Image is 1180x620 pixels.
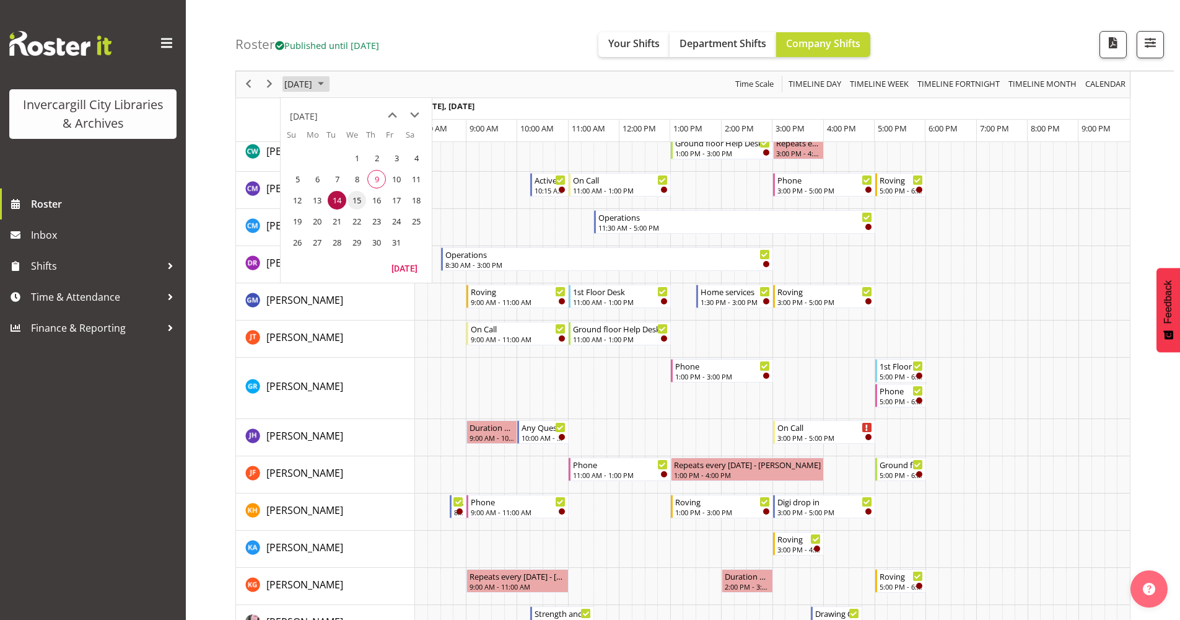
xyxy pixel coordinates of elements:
[880,570,923,582] div: Roving
[366,129,386,148] th: Th
[235,37,379,51] h4: Roster
[466,285,569,308] div: Gabriel McKay Smith"s event - Roving Begin From Tuesday, October 14, 2025 at 9:00:00 AM GMT+13:00...
[236,135,415,172] td: Catherine Wilson resource
[1082,123,1111,134] span: 9:00 PM
[266,540,343,555] a: [PERSON_NAME]
[31,319,161,337] span: Finance & Reporting
[266,256,343,270] span: [PERSON_NAME]
[569,322,671,345] div: Glen Tomlinson"s event - Ground floor Help Desk Begin From Tuesday, October 14, 2025 at 11:00:00 ...
[454,495,463,508] div: Newspapers
[569,285,671,308] div: Gabriel McKay Smith"s event - 1st Floor Desk Begin From Tuesday, October 14, 2025 at 11:00:00 AM ...
[367,233,386,252] span: Thursday, October 30, 2025
[387,233,406,252] span: Friday, October 31, 2025
[31,226,180,244] span: Inbox
[347,191,366,210] span: Wednesday, October 15, 2025
[773,532,824,556] div: Kathy Aloniu"s event - Roving Begin From Tuesday, October 14, 2025 at 3:00:00 PM GMT+13:00 Ends A...
[367,170,386,188] span: Thursday, October 9, 2025
[308,212,326,231] span: Monday, October 20, 2025
[878,123,907,134] span: 5:00 PM
[520,123,554,134] span: 10:00 AM
[282,77,330,92] button: October 2025
[880,396,923,406] div: 5:00 PM - 6:00 PM
[31,257,161,275] span: Shifts
[773,173,875,197] div: Chamique Mamolo"s event - Phone Begin From Tuesday, October 14, 2025 at 3:00:00 PM GMT+13:00 Ends...
[266,182,343,195] span: [PERSON_NAME]
[773,495,875,518] div: Kaela Harley"s event - Digi drop in Begin From Tuesday, October 14, 2025 at 3:00:00 PM GMT+13:00 ...
[777,433,872,443] div: 3:00 PM - 5:00 PM
[326,190,346,211] td: Tuesday, October 14, 2025
[880,384,923,397] div: Phone
[670,32,776,57] button: Department Shifts
[471,322,566,335] div: On Call
[347,212,366,231] span: Wednesday, October 22, 2025
[450,495,466,518] div: Kaela Harley"s event - Newspapers Begin From Tuesday, October 14, 2025 at 8:40:00 AM GMT+13:00 En...
[598,223,872,232] div: 11:30 AM - 5:00 PM
[236,321,415,358] td: Glen Tomlinson resource
[367,149,386,167] span: Thursday, October 2, 2025
[328,212,346,231] span: Tuesday, October 21, 2025
[1143,583,1155,595] img: help-xxl-2.png
[725,123,754,134] span: 2:00 PM
[1031,123,1060,134] span: 8:00 PM
[522,421,565,433] div: Any Questions
[466,420,517,444] div: Jill Harpur"s event - Duration 1 hours - Jill Harpur Begin From Tuesday, October 14, 2025 at 9:00...
[777,185,872,195] div: 3:00 PM - 5:00 PM
[266,466,343,480] a: [PERSON_NAME]
[880,458,923,471] div: Ground floor Help Desk
[777,507,872,517] div: 3:00 PM - 5:00 PM
[848,77,911,92] button: Timeline Week
[266,541,343,554] span: [PERSON_NAME]
[381,104,403,126] button: previous month
[573,470,668,480] div: 11:00 AM - 1:00 PM
[288,233,307,252] span: Sunday, October 26, 2025
[266,144,343,159] a: [PERSON_NAME]
[880,174,923,186] div: Roving
[880,470,923,480] div: 5:00 PM - 6:00 PM
[266,181,343,196] a: [PERSON_NAME]
[1099,31,1127,58] button: Download a PDF of the roster for the current day
[347,170,366,188] span: Wednesday, October 8, 2025
[916,77,1001,92] span: Timeline Fortnight
[1084,77,1127,92] span: calendar
[573,458,668,471] div: Phone
[347,149,366,167] span: Wednesday, October 1, 2025
[725,570,769,582] div: Duration 1 hours - [PERSON_NAME]
[786,37,860,50] span: Company Shifts
[787,77,844,92] button: Timeline Day
[569,173,671,197] div: Chamique Mamolo"s event - On Call Begin From Tuesday, October 14, 2025 at 11:00:00 AM GMT+13:00 E...
[31,195,180,213] span: Roster
[367,212,386,231] span: Thursday, October 23, 2025
[266,379,343,394] a: [PERSON_NAME]
[777,174,872,186] div: Phone
[259,71,280,97] div: next period
[1007,77,1078,92] span: Timeline Month
[880,185,923,195] div: 5:00 PM - 6:00 PM
[387,170,406,188] span: Friday, October 10, 2025
[535,185,566,195] div: 10:15 AM - 11:00 AM
[266,330,343,344] span: [PERSON_NAME]
[1163,280,1174,324] span: Feedback
[266,503,343,518] a: [PERSON_NAME]
[623,123,656,134] span: 12:00 PM
[776,123,805,134] span: 3:00 PM
[671,495,773,518] div: Kaela Harley"s event - Roving Begin From Tuesday, October 14, 2025 at 1:00:00 PM GMT+13:00 Ends A...
[594,210,875,234] div: Cindy Mulrooney"s event - Operations Begin From Tuesday, October 14, 2025 at 11:30:00 AM GMT+13:0...
[406,129,426,148] th: Sa
[675,148,770,158] div: 1:00 PM - 3:00 PM
[671,359,773,383] div: Grace Roscoe-Squires"s event - Phone Begin From Tuesday, October 14, 2025 at 1:00:00 PM GMT+13:00...
[275,39,379,51] span: Published until [DATE]
[328,191,346,210] span: Tuesday, October 14, 2025
[916,77,1002,92] button: Fortnight
[454,507,463,517] div: 8:40 AM - 9:00 AM
[387,191,406,210] span: Friday, October 17, 2025
[280,71,331,97] div: October 14, 2025
[470,123,499,134] span: 9:00 AM
[236,209,415,246] td: Cindy Mulrooney resource
[777,533,821,545] div: Roving
[466,495,569,518] div: Kaela Harley"s event - Phone Begin From Tuesday, October 14, 2025 at 9:00:00 AM GMT+13:00 Ends At...
[261,77,278,92] button: Next
[815,607,859,619] div: Drawing Club
[573,297,668,307] div: 11:00 AM - 1:00 PM
[1083,77,1128,92] button: Month
[407,149,426,167] span: Saturday, October 4, 2025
